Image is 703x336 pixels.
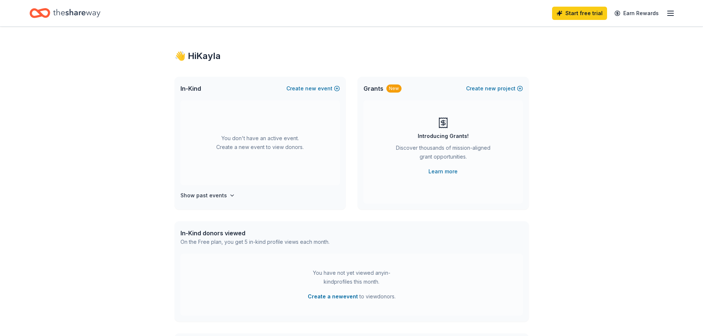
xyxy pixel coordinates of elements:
[386,84,402,93] div: New
[180,100,340,185] div: You don't have an active event. Create a new event to view donors.
[180,229,330,238] div: In-Kind donors viewed
[286,84,340,93] button: Createnewevent
[485,84,496,93] span: new
[363,84,383,93] span: Grants
[180,84,201,93] span: In-Kind
[305,84,316,93] span: new
[393,143,493,164] div: Discover thousands of mission-aligned grant opportunities.
[175,50,529,62] div: 👋 Hi Kayla
[180,238,330,246] div: On the Free plan, you get 5 in-kind profile views each month.
[610,7,663,20] a: Earn Rewards
[30,4,100,22] a: Home
[418,132,469,141] div: Introducing Grants!
[180,191,235,200] button: Show past events
[306,269,398,286] div: You have not yet viewed any in-kind profiles this month.
[552,7,607,20] a: Start free trial
[308,292,396,301] span: to view donors .
[308,292,358,301] button: Create a newevent
[180,191,227,200] h4: Show past events
[466,84,523,93] button: Createnewproject
[428,167,458,176] a: Learn more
